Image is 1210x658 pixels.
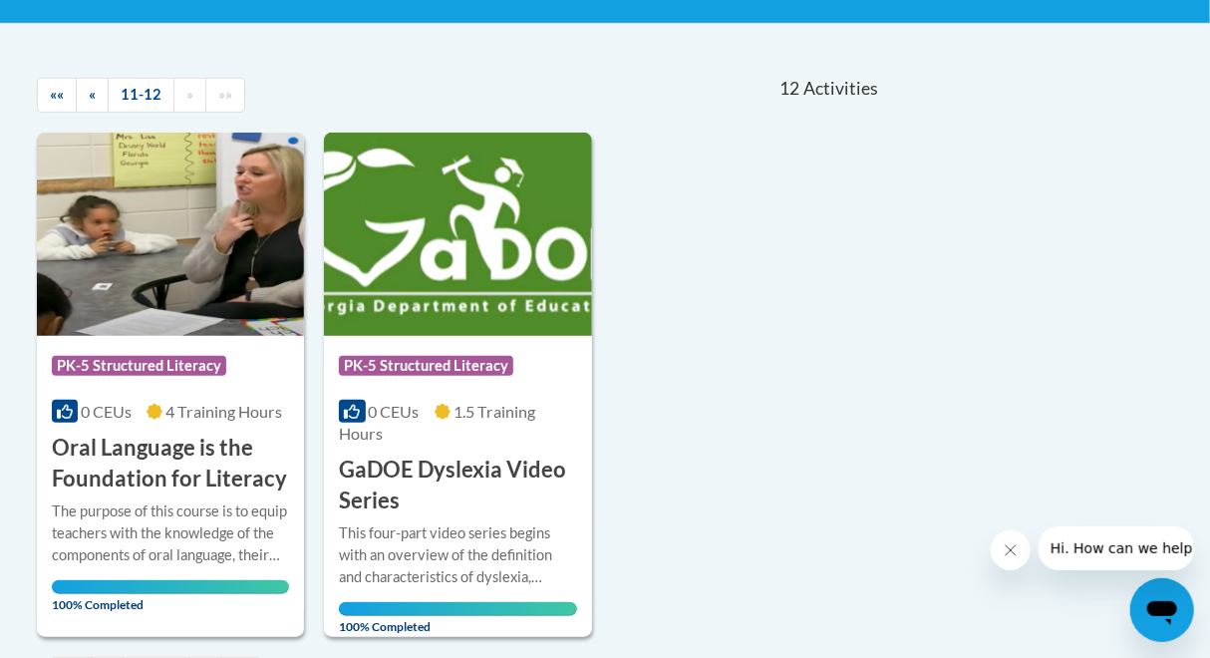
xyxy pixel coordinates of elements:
iframe: Message from company [1039,526,1194,570]
a: Previous [76,78,109,113]
iframe: Button to launch messaging window [1130,578,1194,642]
a: Course LogoPK-5 Structured Literacy0 CEUs1.5 Training Hours GaDOE Dyslexia Video SeriesThis four-... [324,133,591,637]
a: 11-12 [108,78,174,113]
span: 12 [779,78,799,100]
span: Activities [803,78,878,100]
span: Hi. How can we help? [12,14,161,30]
div: Your progress [52,580,289,594]
span: 100% Completed [339,602,576,634]
img: Course Logo [324,133,591,336]
iframe: Close message [991,530,1031,570]
span: «« [50,86,64,103]
span: PK-5 Structured Literacy [52,356,226,376]
span: 100% Completed [52,580,289,612]
span: »» [218,86,232,103]
span: 4 Training Hours [165,402,282,421]
div: This four-part video series begins with an overview of the definition and characteristics of dysl... [339,522,576,588]
span: » [186,86,193,103]
h3: Oral Language is the Foundation for Literacy [52,433,289,494]
a: Begining [37,78,77,113]
a: Next [173,78,206,113]
div: The purpose of this course is to equip teachers with the knowledge of the components of oral lang... [52,500,289,566]
a: Course LogoPK-5 Structured Literacy0 CEUs4 Training Hours Oral Language is the Foundation for Lit... [37,133,304,637]
h3: GaDOE Dyslexia Video Series [339,455,576,516]
span: PK-5 Structured Literacy [339,356,513,376]
div: Your progress [339,602,576,616]
a: End [205,78,245,113]
span: « [89,86,96,103]
span: 0 CEUs [81,402,132,421]
img: Course Logo [37,133,304,336]
span: 0 CEUs [369,402,420,421]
